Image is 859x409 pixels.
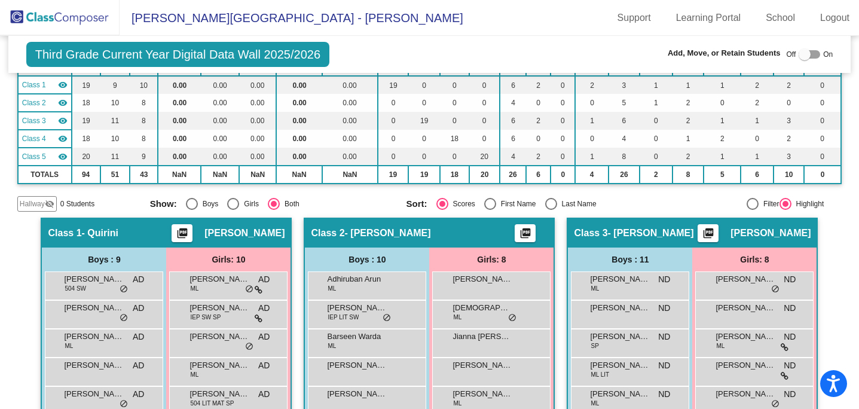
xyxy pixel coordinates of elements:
[672,76,704,94] td: 1
[590,273,650,285] span: [PERSON_NAME]
[26,42,329,67] span: Third Grade Current Year Digital Data Wall 2025/2026
[120,313,128,323] span: do_not_disturb_alt
[469,166,500,184] td: 20
[469,130,500,148] td: 0
[378,148,409,166] td: 0
[575,76,609,94] td: 2
[453,399,461,408] span: ML
[408,130,440,148] td: 0
[590,388,650,400] span: [PERSON_NAME]
[453,273,512,285] span: [PERSON_NAME]
[258,331,270,343] span: AD
[756,8,805,28] a: School
[322,112,378,130] td: 0.00
[258,388,270,401] span: AD
[239,112,276,130] td: 0.00
[239,148,276,166] td: 0.00
[130,166,158,184] td: 43
[440,166,469,184] td: 18
[515,224,536,242] button: Print Students Details
[575,112,609,130] td: 1
[120,8,463,28] span: [PERSON_NAME][GEOGRAPHIC_DATA] - [PERSON_NAME]
[698,224,719,242] button: Print Students Details
[18,130,72,148] td: Allison Taylor - Taylor
[591,370,609,379] span: ML LIT
[201,112,240,130] td: 0.00
[18,112,72,130] td: Nicole Dombrowski - Eder
[551,166,575,184] td: 0
[448,199,475,209] div: Scores
[276,112,322,130] td: 0.00
[591,284,599,293] span: ML
[72,76,100,94] td: 19
[469,148,500,166] td: 20
[526,112,551,130] td: 2
[408,166,440,184] td: 19
[239,166,276,184] td: NaN
[239,94,276,112] td: 0.00
[130,148,158,166] td: 9
[239,199,259,209] div: Girls
[258,302,270,315] span: AD
[100,112,130,130] td: 11
[328,341,336,350] span: ML
[658,359,670,372] span: ND
[704,166,741,184] td: 5
[759,199,779,209] div: Filter
[18,76,72,94] td: Alanna Drufke - Quirini
[658,273,670,286] span: ND
[305,248,429,271] div: Boys : 10
[133,273,144,286] span: AD
[328,284,336,293] span: ML
[383,313,391,323] span: do_not_disturb_alt
[189,273,249,285] span: [PERSON_NAME] [PERSON_NAME]
[378,112,409,130] td: 0
[658,388,670,401] span: ND
[64,388,124,400] span: [PERSON_NAME] ([PERSON_NAME]) [PERSON_NAME]
[158,166,200,184] td: NaN
[791,199,824,209] div: Highlight
[190,399,234,408] span: 504 LIT MAT SP
[551,76,575,94] td: 0
[774,148,804,166] td: 3
[526,94,551,112] td: 0
[774,76,804,94] td: 2
[64,331,124,343] span: [PERSON_NAME]
[784,359,796,372] span: ND
[408,76,440,94] td: 0
[804,112,841,130] td: 0
[608,8,661,28] a: Support
[591,399,599,408] span: ML
[811,8,859,28] a: Logout
[500,166,525,184] td: 26
[130,94,158,112] td: 8
[189,388,249,400] span: [PERSON_NAME]
[72,166,100,184] td: 94
[704,148,741,166] td: 1
[771,399,779,409] span: do_not_disturb_alt
[311,227,344,239] span: Class 2
[190,313,221,322] span: IEP SW SP
[518,227,533,244] mat-icon: picture_as_pdf
[201,76,240,94] td: 0.00
[804,148,841,166] td: 0
[716,341,725,350] span: ML
[189,359,249,371] span: [PERSON_NAME]
[378,166,409,184] td: 19
[245,342,253,352] span: do_not_disturb_alt
[327,273,387,285] span: Adhiruban Arun
[22,133,46,144] span: Class 4
[469,76,500,94] td: 0
[609,76,640,94] td: 3
[557,199,597,209] div: Last Name
[327,359,387,371] span: [PERSON_NAME]
[575,166,609,184] td: 4
[551,130,575,148] td: 0
[692,248,817,271] div: Girls: 8
[201,148,240,166] td: 0.00
[133,302,144,315] span: AD
[276,148,322,166] td: 0.00
[158,130,200,148] td: 0.00
[658,302,670,315] span: ND
[453,331,512,343] span: Jianna [PERSON_NAME]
